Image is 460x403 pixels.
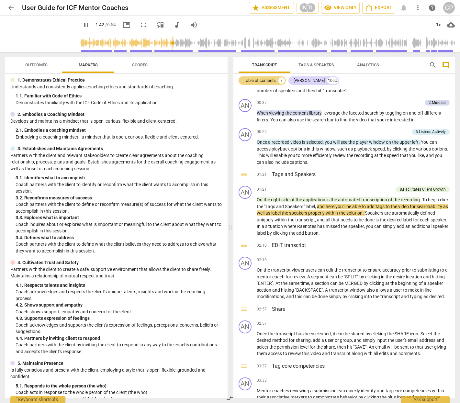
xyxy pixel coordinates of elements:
[397,224,405,229] span: add
[346,88,347,93] span: .
[239,186,252,199] div: Change speaker
[413,217,420,222] span: for
[326,197,331,202] span: is
[420,217,431,222] span: each
[379,153,387,158] span: the
[264,197,271,202] span: the
[430,140,437,145] span: can
[447,146,448,151] span: .
[296,153,301,158] span: to
[226,395,234,402] span: compare_arrows
[352,204,362,209] span: able
[16,234,222,241] div: 3. 4. Defines what to address
[257,197,264,202] span: On
[414,4,422,12] span: more_vert
[287,117,297,122] span: also
[257,210,265,216] span: well
[376,217,380,222] span: is
[365,110,379,116] span: search
[353,217,359,222] span: to
[405,224,411,229] span: an
[257,117,268,122] span: filters
[349,110,365,116] span: faceted
[348,224,364,229] span: speaker
[282,210,289,216] span: the
[10,266,222,279] p: Partners with the client to create a safe, supportive environment that allows the client to share...
[262,224,265,229] span: a
[138,19,149,31] button: Fullscreen
[409,153,418,158] span: you
[273,88,278,93] span: of
[403,217,413,222] span: label
[95,22,104,27] span: 1:42
[368,267,382,273] span: ensure
[156,21,164,29] span: move_down
[326,224,341,229] span: missed
[323,110,341,116] span: leverage
[326,210,339,216] span: within
[171,19,183,31] button: Switch to audio player
[354,146,373,151] span: playback
[123,21,130,29] span: picture_in_picture
[409,146,416,151] span: the
[401,396,450,403] div: Ask support
[16,195,222,201] div: 3. 2. Reconfirms measures of success
[424,153,426,158] span: ,
[416,146,432,151] span: various
[347,153,354,158] span: the
[275,217,288,222] span: within
[420,210,435,216] span: defined
[316,88,322,93] span: hit
[294,77,325,84] div: [PERSON_NAME]
[374,224,383,229] span: can
[342,267,363,273] span: transcript
[307,160,309,165] span: .
[384,210,392,216] span: are
[16,134,222,140] p: Embodying a coaching mindset - a mindset that is open, curious, flexible and client-centered.
[297,88,306,93] span: and
[401,197,420,202] span: recording
[244,77,276,84] div: Table of contents
[392,140,399,145] span: the
[429,100,446,106] div: 2.Mindset
[416,129,446,135] div: 6.Listens Actively
[271,210,282,216] span: label
[399,140,412,145] span: upper
[324,4,332,12] span: visibility
[340,117,349,122] span: find
[16,214,222,221] div: 3. 3. Explores what is important
[25,62,48,67] span: Outcomes
[121,19,132,31] button: Picture in picture
[257,146,272,151] span: access
[297,224,317,229] span: Raenotes
[257,257,267,263] span: 02:10
[16,241,222,254] p: Coach partners with the client to define what the client believes they need to address to achieve...
[22,4,129,12] h2: User Guide for ICF Mentor Coaches
[257,187,267,192] span: 01:21
[288,217,295,222] span: the
[326,204,335,209] span: here
[267,230,273,236] span: by
[239,99,252,112] div: Change speaker
[387,153,400,158] span: speed
[333,153,347,158] span: review
[420,197,422,202] span: .
[383,224,397,229] span: simply
[288,153,296,158] span: you
[446,217,447,222] span: .
[190,21,198,29] span: volume_up
[311,146,320,151] span: this
[303,197,326,202] span: application
[319,230,320,236] span: .
[16,181,222,195] p: Coach partners with the client to identify or reconfirm what the client wants to accomplish in th...
[257,110,269,116] span: When
[289,230,296,236] span: the
[290,197,296,202] span: of
[422,197,428,202] span: To
[447,21,455,29] span: cloud_download
[357,62,379,67] span: Analytics
[299,3,309,13] div: IM
[292,267,306,273] span: viewer
[257,217,275,222] span: uniquely
[428,197,440,202] span: begin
